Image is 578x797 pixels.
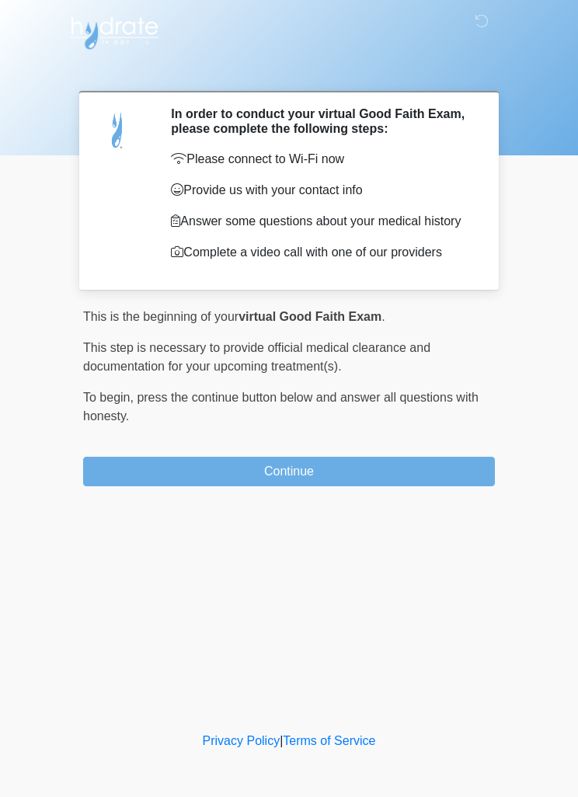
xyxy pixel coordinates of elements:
h2: In order to conduct your virtual Good Faith Exam, please complete the following steps: [171,106,472,136]
strong: virtual Good Faith Exam [239,310,381,323]
a: Terms of Service [283,734,375,747]
a: | [280,734,283,747]
span: This is the beginning of your [83,310,239,323]
p: Provide us with your contact info [171,181,472,200]
span: To begin, [83,391,137,404]
span: This step is necessary to provide official medical clearance and documentation for your upcoming ... [83,341,430,373]
p: Complete a video call with one of our providers [171,243,472,262]
p: Please connect to Wi-Fi now [171,150,472,169]
a: Privacy Policy [203,734,280,747]
p: Answer some questions about your medical history [171,212,472,231]
button: Continue [83,457,495,486]
span: . [381,310,385,323]
h1: ‎ ‎ ‎ [71,56,507,85]
span: press the continue button below and answer all questions with honesty. [83,391,479,423]
img: Hydrate IV Bar - Scottsdale Logo [68,12,161,50]
img: Agent Avatar [95,106,141,153]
